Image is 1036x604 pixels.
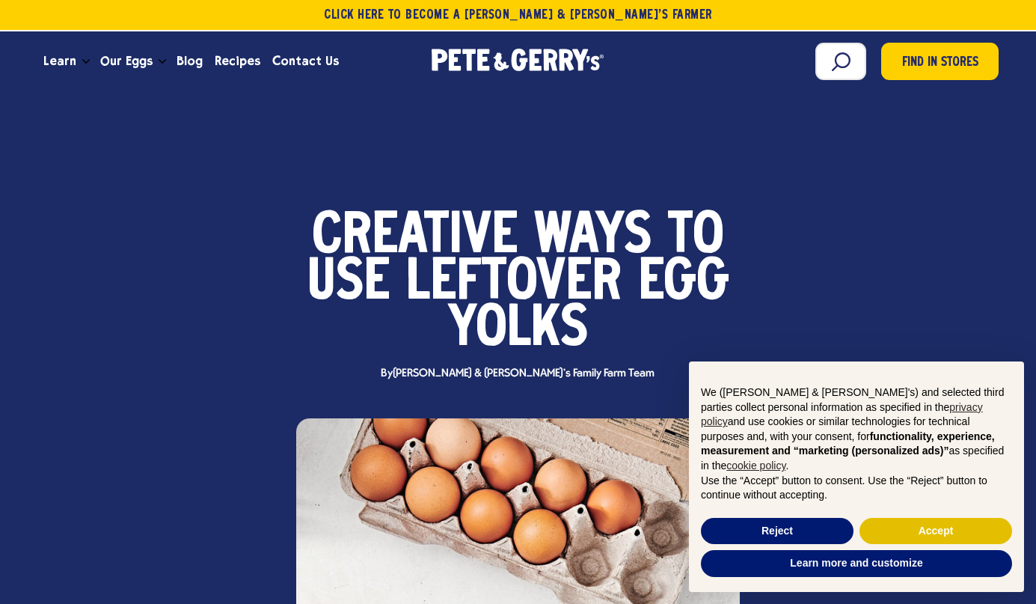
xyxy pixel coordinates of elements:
a: Find in Stores [881,43,999,80]
button: Learn more and customize [701,550,1012,577]
span: Find in Stores [902,53,978,73]
span: Recipes [215,52,260,70]
span: Ways [534,214,652,260]
button: Reject [701,518,853,545]
span: [PERSON_NAME] & [PERSON_NAME]'s Family Farm Team [393,367,655,379]
span: Yolks [448,307,588,353]
input: Search [815,43,866,80]
span: to [668,214,724,260]
a: Blog [171,41,209,82]
span: By [373,368,662,379]
span: Learn [43,52,76,70]
a: cookie policy [726,460,785,472]
p: Use the “Accept” button to consent. Use the “Reject” button to continue without accepting. [701,474,1012,503]
div: Notice [677,350,1036,604]
button: Open the dropdown menu for Our Eggs [159,59,166,64]
span: Egg [638,260,729,307]
span: Blog [177,52,203,70]
span: Creative [312,214,518,260]
a: Contact Us [266,41,345,82]
span: Use [307,260,390,307]
span: Leftover [406,260,622,307]
span: Contact Us [272,52,339,70]
a: Recipes [209,41,266,82]
a: Learn [37,41,82,82]
span: Our Eggs [100,52,153,70]
button: Accept [859,518,1012,545]
p: We ([PERSON_NAME] & [PERSON_NAME]'s) and selected third parties collect personal information as s... [701,385,1012,474]
button: Open the dropdown menu for Learn [82,59,90,64]
a: Our Eggs [94,41,159,82]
